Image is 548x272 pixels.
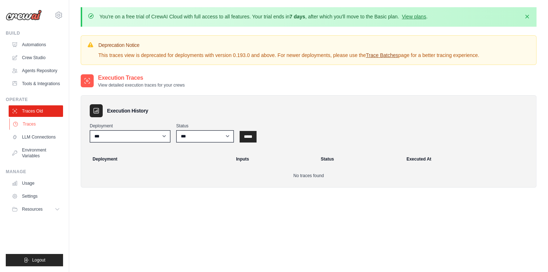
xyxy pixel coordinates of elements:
strong: 7 days [289,14,305,19]
a: Trace Batches [366,52,398,58]
h2: Execution Traces [98,74,185,82]
label: Status [176,123,234,129]
a: Traces Old [9,105,63,117]
p: No traces found [90,173,527,179]
button: Logout [6,254,63,266]
p: View detailed execution traces for your crews [98,82,185,88]
div: Build [6,30,63,36]
a: Environment Variables [9,144,63,162]
div: Operate [6,97,63,102]
span: Resources [22,206,43,212]
th: Executed At [402,151,533,167]
span: Logout [32,257,45,263]
th: Inputs [232,151,316,167]
a: Agents Repository [9,65,63,76]
p: You're on a free trial of CrewAI Cloud with full access to all features. Your trial ends in , aft... [99,13,428,20]
th: Status [316,151,402,167]
a: View plans [402,14,426,19]
img: Logo [6,10,42,21]
h3: Execution History [107,107,148,114]
a: Tools & Integrations [9,78,63,89]
h3: Deprecation Notice [98,41,479,49]
th: Deployment [84,151,232,167]
button: Resources [9,203,63,215]
a: Automations [9,39,63,51]
p: This traces view is deprecated for deployments with version 0.193.0 and above. For newer deployme... [98,52,479,59]
label: Deployment [90,123,170,129]
div: Manage [6,169,63,175]
a: Settings [9,190,63,202]
a: LLM Connections [9,131,63,143]
a: Traces [9,118,64,130]
a: Usage [9,177,63,189]
a: Crew Studio [9,52,63,63]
